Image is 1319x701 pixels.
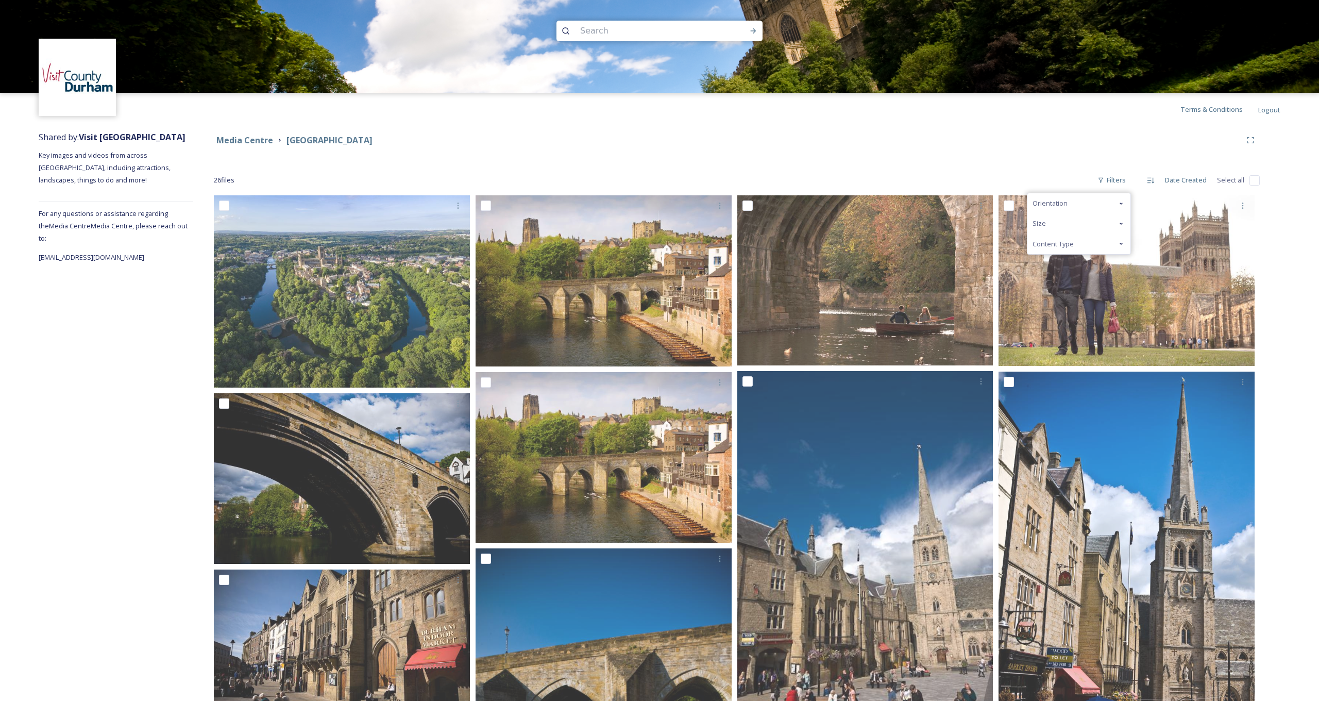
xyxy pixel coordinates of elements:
[476,372,732,543] img: Elvet Bridge Durham City
[286,135,373,146] strong: [GEOGRAPHIC_DATA]
[39,253,144,262] span: [EMAIL_ADDRESS][DOMAIN_NAME]
[1180,103,1258,115] a: Terms & Conditions
[214,175,234,185] span: 26 file s
[1258,105,1280,114] span: Logout
[79,131,185,143] strong: Visit [GEOGRAPHIC_DATA]
[476,195,732,366] img: Durham Cathedral (104).jpg
[575,20,716,42] input: Search
[214,393,470,564] img: Close up Elvet Bridge
[1033,239,1074,249] span: Content Type
[214,195,470,388] img: Durham_City_Drone_2024.jpg
[1092,170,1131,190] div: Filters
[1180,105,1243,114] span: Terms & Conditions
[999,195,1255,366] img: Palace Green
[1033,219,1046,228] span: Size
[40,40,115,115] img: 1680077135441.jpeg
[1217,175,1244,185] span: Select all
[39,151,172,185] span: Key images and videos from across [GEOGRAPHIC_DATA], including attractions, landscapes, things to...
[737,195,993,365] img: Rowing Boat
[39,131,185,143] span: Shared by:
[216,135,273,146] strong: Media Centre
[1160,170,1212,190] div: Date Created
[1033,198,1068,208] span: Orientation
[39,209,188,243] span: For any questions or assistance regarding the Media Centre Media Centre, please reach out to:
